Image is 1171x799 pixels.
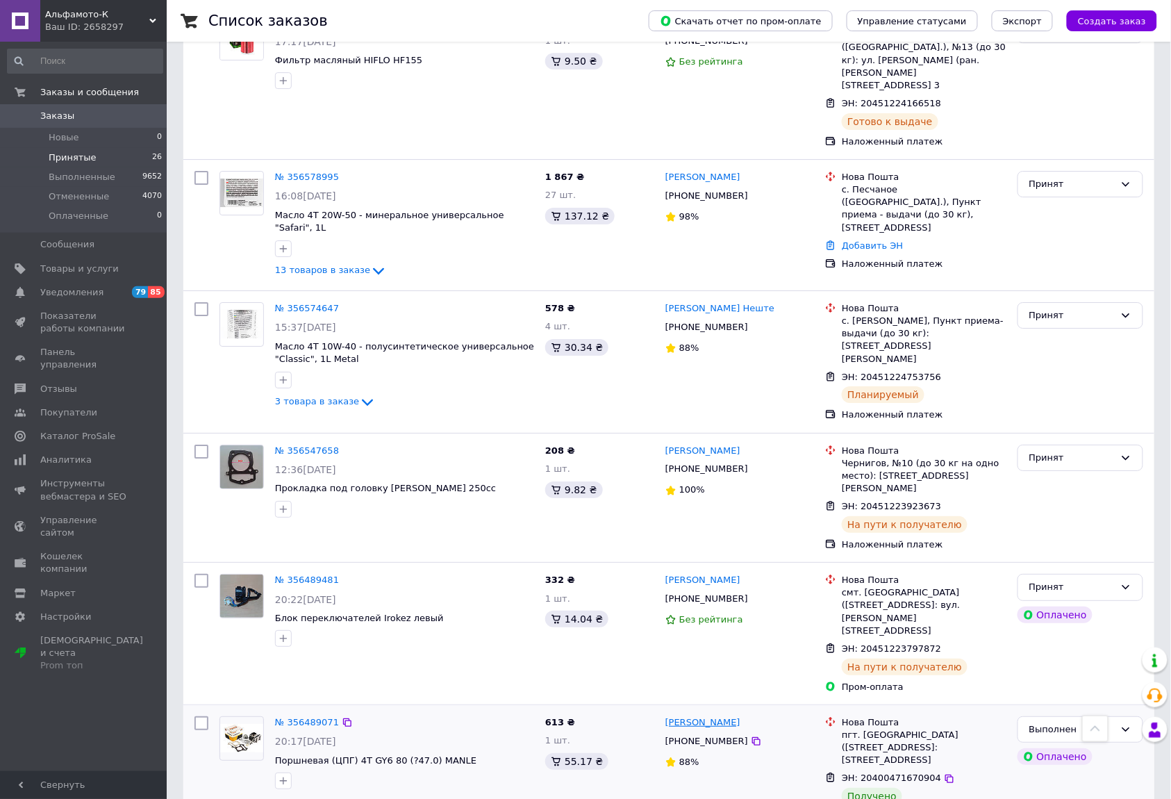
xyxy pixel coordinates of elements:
a: [PERSON_NAME] [665,445,740,458]
span: 85 [148,286,164,298]
div: 30.34 ₴ [545,339,608,356]
a: Масло 4T 10W-40 - полусинтетическое универсальное "Classiс", 1L Metal [275,341,534,365]
div: Наложенный платеж [842,538,1006,551]
div: Принят [1029,580,1115,595]
button: Создать заказ [1067,10,1157,31]
span: 1 шт. [545,463,570,474]
div: пгт. [GEOGRAPHIC_DATA] ([STREET_ADDRESS]: [STREET_ADDRESS] [842,729,1006,767]
span: 1 867 ₴ [545,172,584,182]
div: Prom топ [40,659,143,672]
div: Пром-оплата [842,681,1006,693]
div: 137.12 ₴ [545,208,615,224]
span: Прокладка под головку [PERSON_NAME] 250cc [275,483,496,493]
span: Скачать отчет по пром-оплате [660,15,822,27]
span: Отмененные [49,190,109,203]
span: Каталог ProSale [40,430,115,443]
div: 9.82 ₴ [545,481,602,498]
div: с. [PERSON_NAME], Пункт приема-выдачи (до 30 кг): [STREET_ADDRESS][PERSON_NAME] [842,315,1006,365]
span: 88% [679,757,699,767]
span: Управление статусами [858,16,967,26]
div: На пути к получателю [842,516,967,533]
span: ЭН: 20451223923673 [842,501,941,511]
span: Панель управления [40,346,128,371]
div: [PHONE_NUMBER] [663,318,751,336]
button: Управление статусами [847,10,978,31]
a: Добавить ЭН [842,240,903,251]
div: с. Песчаное ([GEOGRAPHIC_DATA].), Пункт приема - выдачи (до 30 кг), [STREET_ADDRESS] [842,183,1006,234]
div: Нова Пошта [842,716,1006,729]
a: № 356578995 [275,172,339,182]
span: ЭН: 20451224166518 [842,98,941,108]
span: 20:17[DATE] [275,736,336,747]
span: Новые [49,131,79,144]
a: № 356489481 [275,575,339,585]
span: 1 шт. [545,593,570,604]
div: Наложенный платеж [842,135,1006,148]
a: Фото товару [219,445,264,489]
div: Нова Пошта [842,445,1006,457]
span: Сообщения [40,238,94,251]
span: 12:36[DATE] [275,464,336,475]
span: Выполненные [49,171,115,183]
span: Создать заказ [1078,16,1146,26]
div: Принят [1029,308,1115,323]
a: [PERSON_NAME] Неште [665,302,774,315]
span: Заказы и сообщения [40,86,139,99]
span: Альфамото-К [45,8,149,21]
button: Экспорт [992,10,1053,31]
span: 13 товаров в заказе [275,265,370,276]
span: [DEMOGRAPHIC_DATA] и счета [40,634,143,673]
span: Покупатели [40,406,97,419]
span: Товары и услуги [40,263,119,275]
span: Экспорт [1003,16,1042,26]
span: 16:08[DATE] [275,190,336,201]
div: Принят [1029,177,1115,192]
span: 26 [152,151,162,164]
span: ЭН: 20451224753756 [842,372,941,382]
span: 9652 [142,171,162,183]
h1: Список заказов [208,13,328,29]
div: Оплачено [1018,748,1093,765]
span: 1 шт. [545,35,570,46]
div: [PHONE_NUMBER] [663,590,751,608]
a: 3 товара в заказе [275,396,376,406]
div: Выполнен [1029,723,1115,737]
div: Планируемый [842,386,924,403]
span: 1 шт. [545,735,570,746]
a: Фото товару [219,171,264,215]
span: 17:17[DATE] [275,36,336,47]
a: Фильтр масляный HIFLO HF155 [275,55,422,65]
span: 15:37[DATE] [275,322,336,333]
span: Принятые [49,151,97,164]
div: Принят [1029,451,1115,466]
span: 578 ₴ [545,303,575,313]
div: 14.04 ₴ [545,611,608,627]
span: 27 шт. [545,190,576,200]
span: 4070 [142,190,162,203]
div: Нова Пошта [842,574,1006,586]
span: Показатели работы компании [40,310,128,335]
span: 98% [679,211,699,222]
a: 13 товаров в заказе [275,265,387,275]
span: 79 [132,286,148,298]
span: 208 ₴ [545,445,575,456]
span: Инструменты вебмастера и SEO [40,477,128,502]
a: [PERSON_NAME] [665,171,740,184]
span: 88% [679,343,699,353]
a: Поршневая (ЦПГ) 4T GY6 80 (?47.0) MANLE [275,755,476,766]
div: [PHONE_NUMBER] [663,187,751,205]
span: Заказы [40,110,74,122]
a: Масло 4T 20W-50 - минеральное универсальное "Safari", 1L [275,210,504,233]
span: Без рейтинга [679,56,743,67]
span: ЭН: 20451223797872 [842,643,941,654]
div: г. [GEOGRAPHIC_DATA] ([GEOGRAPHIC_DATA].), №13 (до 30 кг): ул. [PERSON_NAME] (ран. [PERSON_NAME][... [842,28,1006,92]
a: № 356574647 [275,303,339,313]
div: Наложенный платеж [842,409,1006,421]
img: Фото товару [220,310,263,338]
a: Блок переключателей Irokez левый [275,613,444,623]
a: № 356547658 [275,445,339,456]
input: Поиск [7,49,163,74]
div: Готово к выдаче [842,113,938,130]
